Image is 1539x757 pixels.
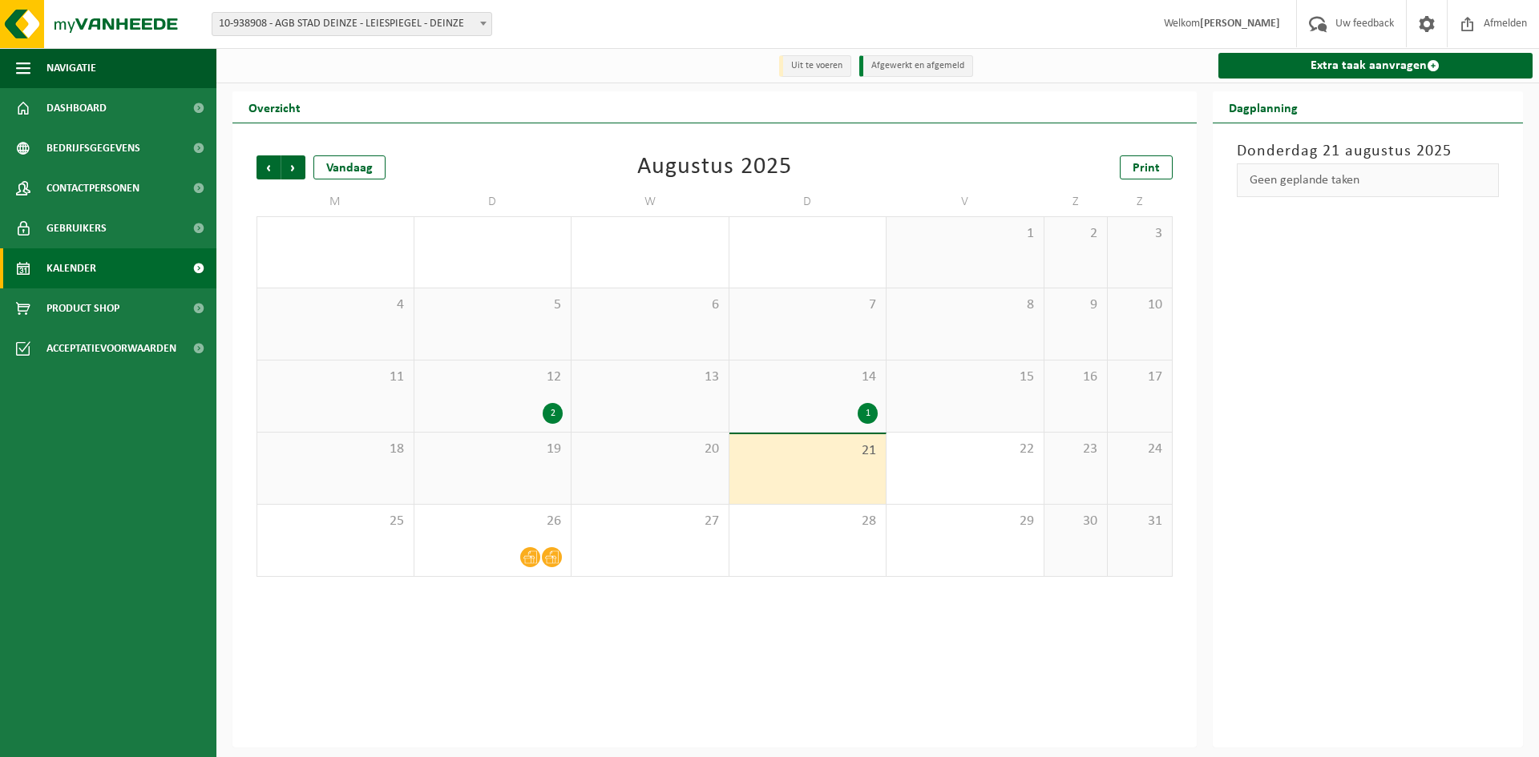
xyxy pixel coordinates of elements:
[895,513,1036,530] span: 29
[1213,91,1314,123] h2: Dagplanning
[212,12,492,36] span: 10-938908 - AGB STAD DEINZE - LEIESPIEGEL - DEINZE
[265,368,406,386] span: 11
[895,225,1036,243] span: 1
[895,368,1036,386] span: 15
[313,155,386,179] div: Vandaag
[543,403,563,424] div: 2
[256,187,414,216] td: M
[212,13,491,35] span: 10-938908 - AGB STAD DEINZE - LEIESPIEGEL - DEINZE
[265,513,406,530] span: 25
[46,48,96,88] span: Navigatie
[1052,296,1100,314] span: 9
[572,187,729,216] td: W
[1108,187,1172,216] td: Z
[895,441,1036,458] span: 22
[1133,162,1160,175] span: Print
[46,328,176,368] span: Acceptatievoorwaarden
[729,187,887,216] td: D
[46,248,96,288] span: Kalender
[265,441,406,458] span: 18
[1116,441,1163,458] span: 24
[422,441,563,458] span: 19
[281,155,305,179] span: Volgende
[414,187,572,216] td: D
[1052,368,1100,386] span: 16
[1116,513,1163,530] span: 31
[1200,18,1280,30] strong: [PERSON_NAME]
[1052,441,1100,458] span: 23
[580,441,721,458] span: 20
[1120,155,1173,179] a: Print
[858,403,878,424] div: 1
[46,88,107,128] span: Dashboard
[232,91,317,123] h2: Overzicht
[46,128,140,168] span: Bedrijfsgegevens
[1237,139,1500,163] h3: Donderdag 21 augustus 2025
[859,55,973,77] li: Afgewerkt en afgemeld
[46,208,107,248] span: Gebruikers
[1218,53,1533,79] a: Extra taak aanvragen
[737,368,879,386] span: 14
[1052,513,1100,530] span: 30
[887,187,1044,216] td: V
[256,155,281,179] span: Vorige
[422,296,563,314] span: 5
[422,368,563,386] span: 12
[737,513,879,530] span: 28
[580,368,721,386] span: 13
[737,442,879,460] span: 21
[422,513,563,530] span: 26
[637,155,792,179] div: Augustus 2025
[895,296,1036,314] span: 8
[265,296,406,314] span: 4
[1237,163,1500,197] div: Geen geplande taken
[737,296,879,314] span: 7
[580,513,721,530] span: 27
[1052,225,1100,243] span: 2
[1116,368,1163,386] span: 17
[46,168,139,208] span: Contactpersonen
[46,288,119,328] span: Product Shop
[1116,296,1163,314] span: 10
[1044,187,1109,216] td: Z
[779,55,851,77] li: Uit te voeren
[1116,225,1163,243] span: 3
[580,296,721,314] span: 6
